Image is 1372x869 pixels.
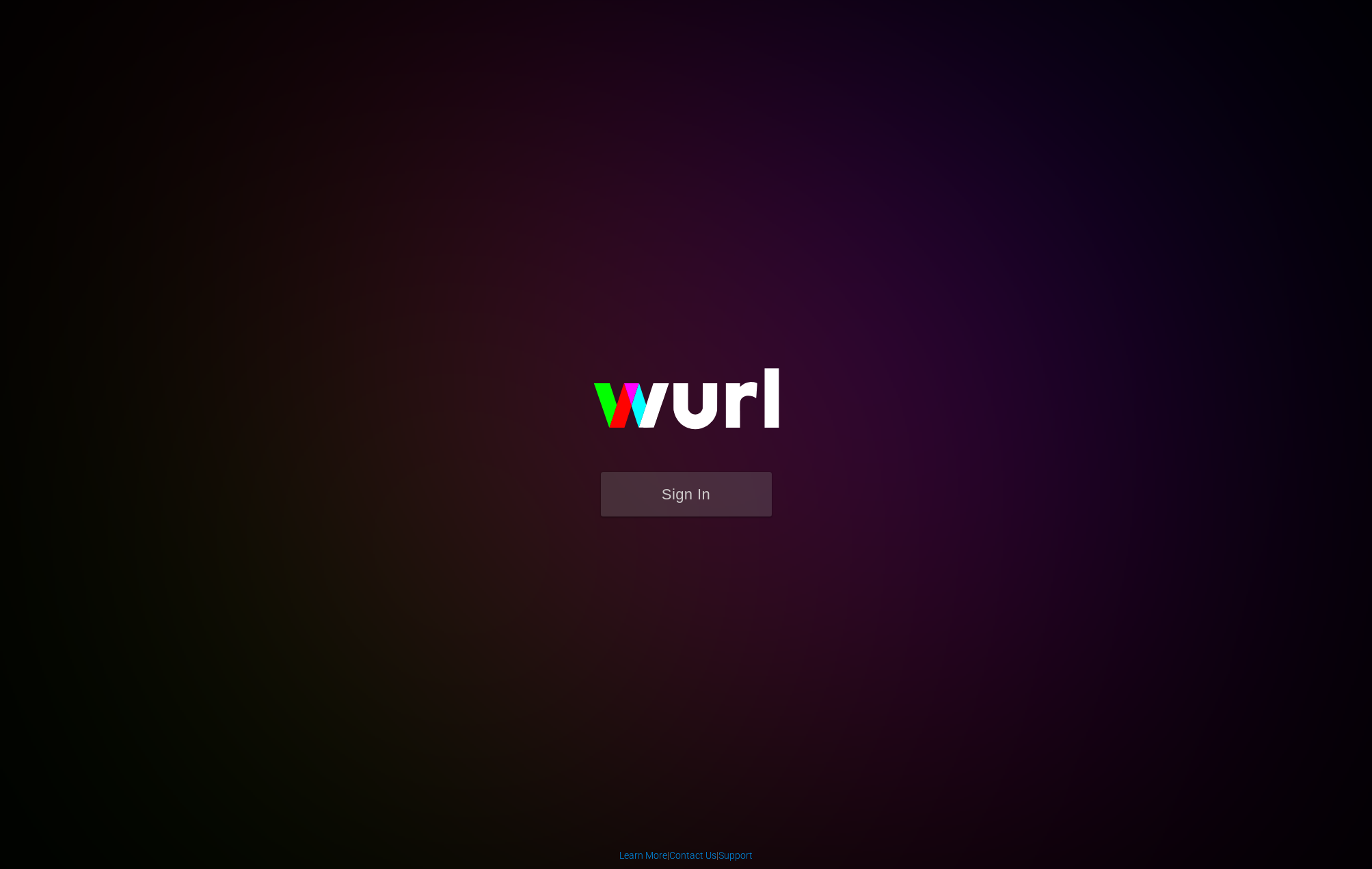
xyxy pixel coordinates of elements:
img: wurl-logo-on-black-223613ac3d8ba8fe6dc639794a292ebdb59501304c7dfd60c99c58986ef67473.svg [550,339,823,471]
a: Contact Us [669,850,716,861]
a: Support [718,850,753,861]
a: Learn More [619,850,667,861]
button: Sign In [601,472,772,516]
div: | | [619,849,753,862]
